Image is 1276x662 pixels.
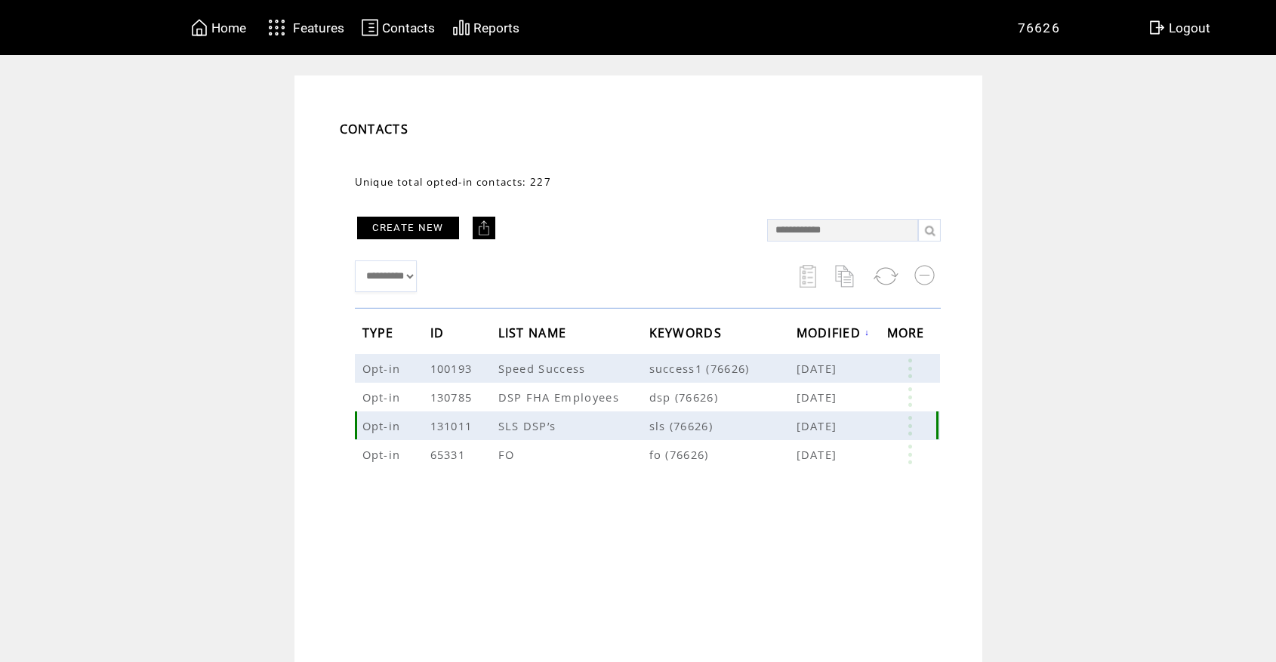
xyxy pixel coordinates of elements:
span: 100193 [430,361,476,376]
img: features.svg [264,15,290,40]
span: Speed Success [498,361,590,376]
span: sls (76626) [649,418,797,433]
span: Home [211,20,246,35]
a: LIST NAME [498,328,571,337]
a: ID [430,328,448,337]
span: Unique total opted-in contacts: 227 [355,175,552,189]
span: SLS DSP’s [498,418,560,433]
span: TYPE [362,321,398,349]
span: Opt-in [362,390,405,405]
span: KEYWORDS [649,321,726,349]
span: Features [293,20,344,35]
img: exit.svg [1148,18,1166,37]
span: MODIFIED [797,321,865,349]
span: [DATE] [797,390,841,405]
span: 76626 [1018,20,1061,35]
span: [DATE] [797,361,841,376]
span: LIST NAME [498,321,571,349]
a: Home [188,16,248,39]
span: FO [498,447,519,462]
span: Reports [473,20,519,35]
span: MORE [887,321,929,349]
span: dsp (76626) [649,390,797,405]
span: 130785 [430,390,476,405]
span: Logout [1169,20,1210,35]
span: fo (76626) [649,447,797,462]
img: contacts.svg [361,18,379,37]
a: Reports [450,16,522,39]
span: Opt-in [362,418,405,433]
a: Logout [1145,16,1213,39]
img: home.svg [190,18,208,37]
span: 65331 [430,447,470,462]
a: TYPE [362,328,398,337]
span: Contacts [382,20,435,35]
span: 131011 [430,418,476,433]
span: Opt-in [362,447,405,462]
span: [DATE] [797,447,841,462]
span: DSP FHA Employees [498,390,624,405]
span: CONTACTS [340,121,409,137]
span: success1 (76626) [649,361,797,376]
img: chart.svg [452,18,470,37]
span: Opt-in [362,361,405,376]
a: KEYWORDS [649,328,726,337]
a: Contacts [359,16,437,39]
span: [DATE] [797,418,841,433]
a: CREATE NEW [357,217,459,239]
img: upload.png [476,220,492,236]
a: Features [261,13,347,42]
span: ID [430,321,448,349]
a: MODIFIED↓ [797,328,871,337]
